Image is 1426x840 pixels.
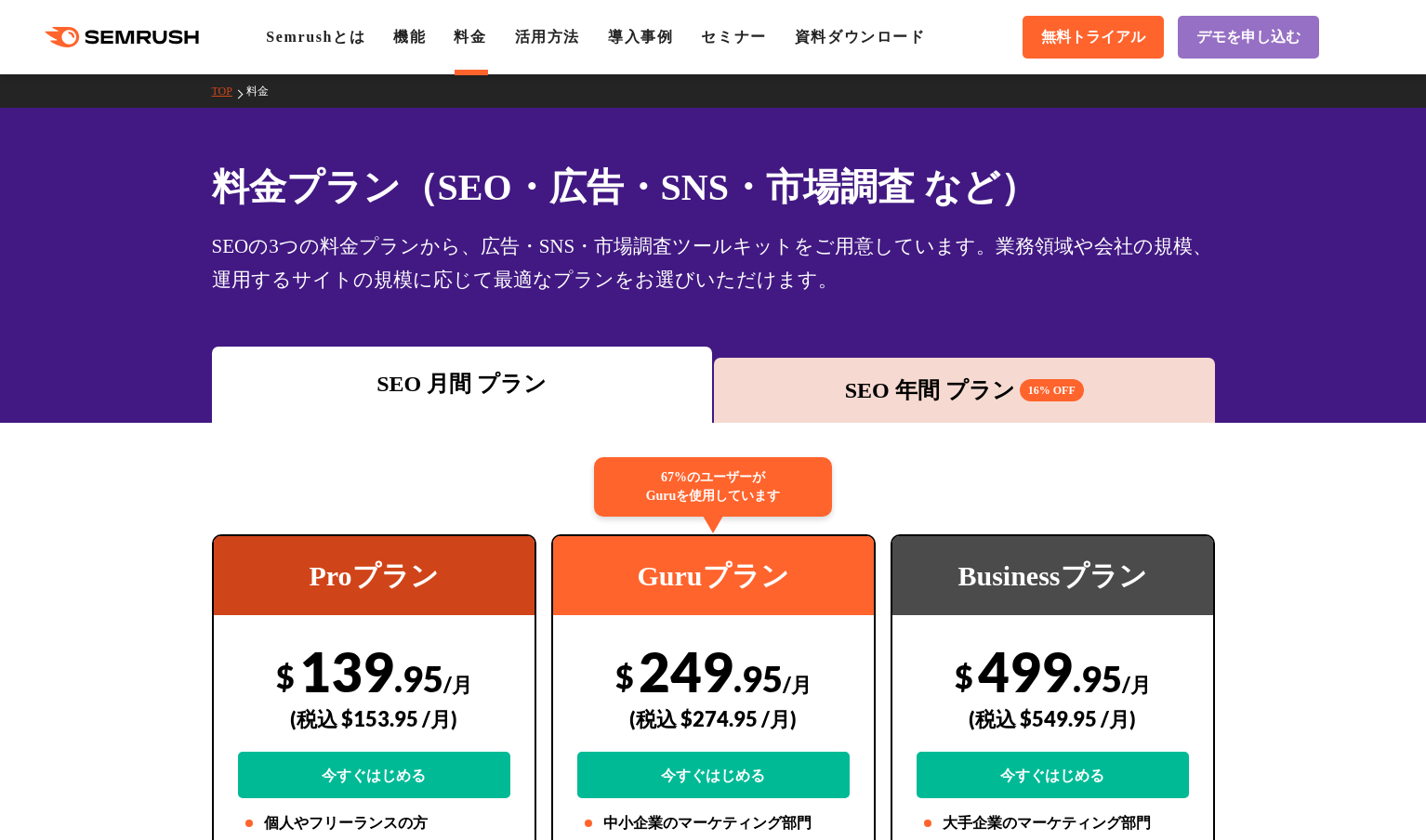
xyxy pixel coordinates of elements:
a: 活用方法 [515,29,580,45]
div: 249 [577,638,850,798]
div: SEO 月間 プラン [221,367,704,400]
div: 139 [238,638,510,798]
div: (税込 $549.95 /月) [917,686,1189,752]
a: TOP [212,85,246,98]
a: 今すぐはじめる [238,752,510,798]
a: Semrushとは [266,29,365,45]
span: /月 [783,672,812,697]
span: $ [615,657,634,695]
div: 499 [917,638,1189,798]
div: SEO 年間 プラン [723,374,1206,407]
div: Businessプラン [892,536,1213,615]
a: 料金 [246,85,283,98]
div: Proプラン [214,536,535,615]
a: 料金 [454,29,486,45]
a: 今すぐはじめる [917,752,1189,798]
div: (税込 $153.95 /月) [238,686,510,752]
span: .95 [733,657,783,700]
a: 導入事例 [608,29,673,45]
span: $ [955,657,973,695]
h1: 料金プラン（SEO・広告・SNS・市場調査 など） [212,160,1215,215]
a: 無料トライアル [1023,16,1164,59]
span: $ [276,657,295,695]
a: 今すぐはじめる [577,752,850,798]
span: .95 [394,657,443,700]
div: (税込 $274.95 /月) [577,686,850,752]
a: デモを申し込む [1178,16,1319,59]
span: /月 [1122,672,1151,697]
div: SEOの3つの料金プランから、広告・SNS・市場調査ツールキットをご用意しています。業務領域や会社の規模、運用するサイトの規模に応じて最適なプランをお選びいただけます。 [212,230,1215,296]
a: 機能 [393,29,426,45]
span: 無料トライアル [1041,28,1145,47]
li: 大手企業のマーケティング部門 [917,812,1189,834]
li: 中小企業のマーケティング部門 [577,812,850,834]
a: 資料ダウンロード [795,29,926,45]
li: 個人やフリーランスの方 [238,812,510,834]
a: セミナー [701,29,766,45]
span: 16% OFF [1020,379,1084,401]
span: .95 [1073,657,1122,700]
div: Guruプラン [553,536,874,615]
span: デモを申し込む [1196,28,1301,47]
span: /月 [443,672,472,697]
div: 67%のユーザーが Guruを使用しています [594,457,832,517]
